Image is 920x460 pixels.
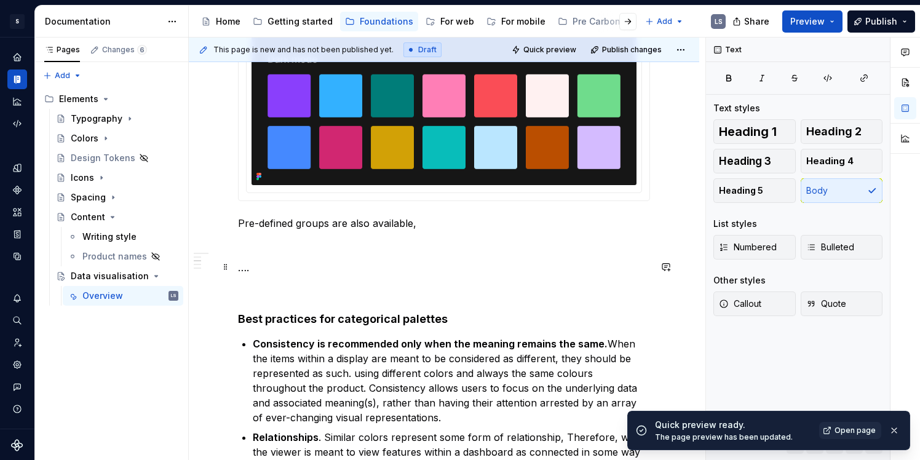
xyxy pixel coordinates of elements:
div: Changes [102,45,147,55]
button: S [2,8,32,34]
div: For mobile [501,15,545,28]
div: Elements [59,93,98,105]
span: Open page [835,426,876,435]
a: Data sources [7,247,27,266]
button: Search ⌘K [7,311,27,330]
button: Quote [801,291,883,316]
span: Heading 5 [719,184,763,197]
span: Heading 3 [719,155,771,167]
div: Analytics [7,92,27,111]
span: Add [55,71,70,81]
a: Icons [51,168,183,188]
a: Storybook stories [7,224,27,244]
p: When the items within a display are meant to be considered as different, they should be represent... [253,336,650,425]
span: Preview [790,15,825,28]
a: Content [51,207,183,227]
div: Page tree [196,9,639,34]
div: LS [171,290,176,302]
button: Add [39,67,85,84]
span: Numbered [719,241,777,253]
div: Content [71,211,105,223]
div: Text styles [713,102,760,114]
a: Open page [819,422,881,439]
a: Product names [63,247,183,266]
p: …. [238,260,650,275]
div: Quick preview ready. [655,419,812,431]
button: Heading 5 [713,178,796,203]
button: Add [641,13,688,30]
a: Writing style [63,227,183,247]
span: Heading 4 [806,155,854,167]
div: Writing style [82,231,137,243]
a: Design Tokens [51,148,183,168]
span: Add [657,17,672,26]
a: Getting started [248,12,338,31]
button: Quick preview [508,41,582,58]
span: Bulleted [806,241,854,253]
a: Documentation [7,69,27,89]
div: For web [440,15,474,28]
span: Quote [806,298,846,310]
a: Code automation [7,114,27,133]
strong: Consistency is recommended only when the meaning remains the same. [253,338,608,350]
a: OverviewLS [63,286,183,306]
span: Quick preview [523,45,576,55]
span: Publish [865,15,897,28]
a: Spacing [51,188,183,207]
strong: Relationships [253,431,319,443]
span: Callout [719,298,761,310]
div: Typography [71,113,122,125]
div: Other styles [713,274,766,287]
a: Assets [7,202,27,222]
div: Page tree [39,89,183,306]
div: Pre Carbon [573,15,621,28]
span: Draft [418,45,437,55]
div: List styles [713,218,757,230]
p: Pre-defined groups are also available, [238,216,650,231]
div: Colors [71,132,98,145]
div: Icons [71,172,94,184]
a: Data visualisation [51,266,183,286]
span: Publish changes [602,45,662,55]
div: Invite team [7,333,27,352]
button: Numbered [713,235,796,260]
svg: Supernova Logo [11,439,23,451]
div: Foundations [360,15,413,28]
button: Bulleted [801,235,883,260]
div: Home [216,15,240,28]
span: This page is new and has not been published yet. [213,45,394,55]
div: Spacing [71,191,106,204]
button: Heading 1 [713,119,796,144]
button: Publish [847,10,915,33]
div: Product names [82,250,147,263]
div: Design Tokens [71,152,135,164]
button: Heading 3 [713,149,796,173]
a: Home [7,47,27,67]
div: Data visualisation [71,270,149,282]
div: Contact support [7,377,27,397]
button: Heading 4 [801,149,883,173]
a: For mobile [482,12,550,31]
div: Overview [82,290,123,302]
a: Design tokens [7,158,27,178]
a: Home [196,12,245,31]
a: Colors [51,129,183,148]
div: LS [715,17,723,26]
div: Getting started [268,15,333,28]
a: Pre Carbon [553,12,639,31]
button: Preview [782,10,843,33]
strong: Best practices for categorical palettes [238,312,448,325]
span: Heading 1 [719,125,777,138]
a: Components [7,180,27,200]
a: For web [421,12,479,31]
button: Heading 2 [801,119,883,144]
button: Notifications [7,288,27,308]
